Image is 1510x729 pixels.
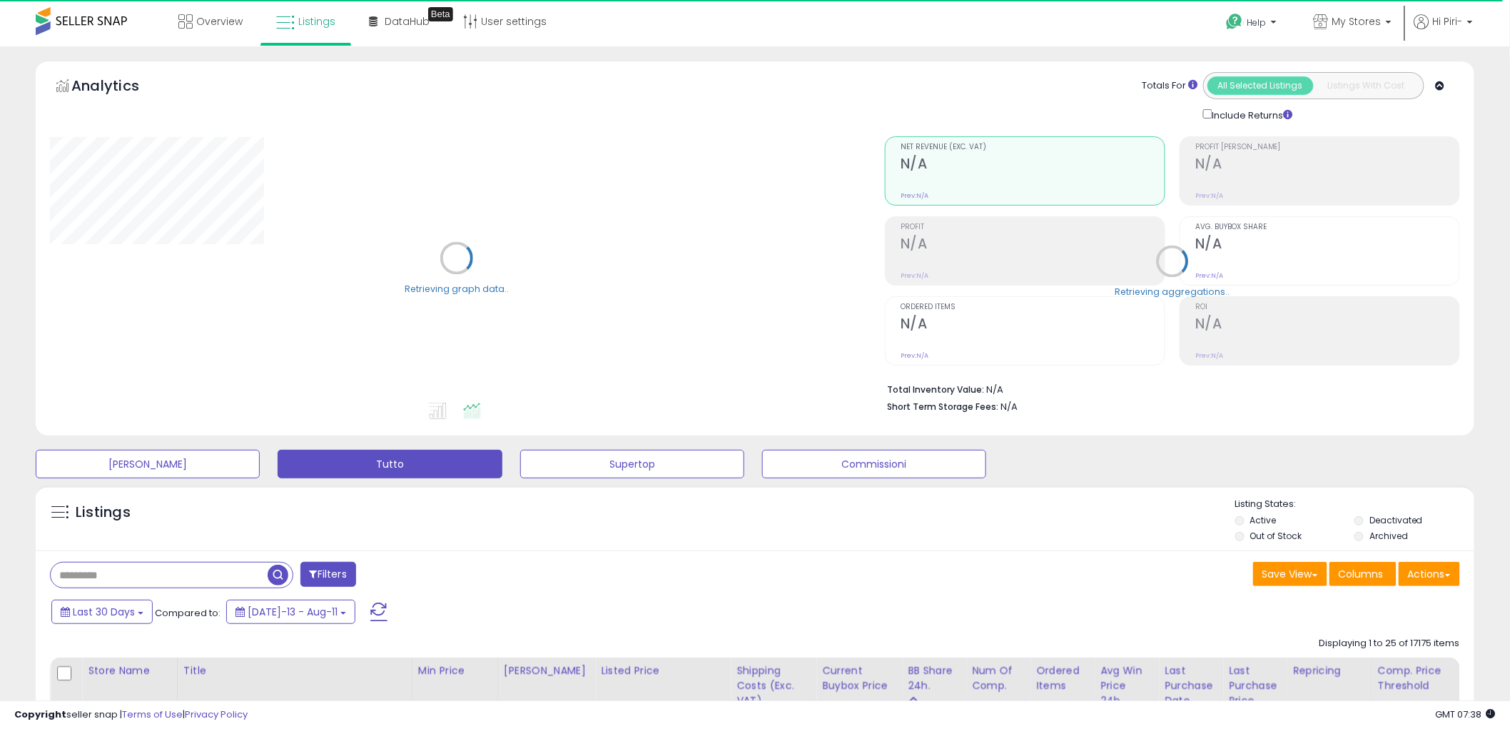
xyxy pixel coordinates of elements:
div: Retrieving graph data.. [405,283,509,296]
span: Help [1247,16,1267,29]
a: Privacy Policy [185,708,248,721]
i: Get Help [1226,13,1244,31]
span: [DATE]-13 - Aug-11 [248,605,338,619]
div: Last Purchase Date (GMT) [1165,663,1217,723]
div: Avg Win Price 24h. [1100,663,1152,708]
strong: Copyright [14,708,66,721]
span: DataHub [385,14,430,29]
span: Listings [298,14,335,29]
span: Compared to: [155,606,221,620]
div: Current Buybox Price [822,663,896,693]
div: Num of Comp. [972,663,1024,693]
div: Displaying 1 to 25 of 17175 items [1319,637,1460,650]
button: Save View [1253,562,1327,586]
button: Actions [1399,562,1460,586]
div: [PERSON_NAME] [504,663,589,678]
div: Retrieving aggregations.. [1115,286,1230,298]
button: Columns [1329,562,1397,586]
button: Commissioni [762,450,986,478]
div: Comp. Price Threshold [1378,663,1451,693]
a: Hi Piri- [1414,14,1473,46]
span: My Stores [1332,14,1382,29]
div: Store Name [88,663,171,678]
div: Tooltip anchor [428,7,453,21]
span: Columns [1339,567,1384,581]
div: Repricing [1293,663,1366,678]
div: Totals For [1142,79,1198,93]
div: Include Returns [1192,106,1310,122]
button: Last 30 Days [51,600,153,624]
button: Filters [300,562,356,587]
button: Tutto [278,450,502,478]
div: Listed Price [601,663,724,678]
div: Shipping Costs (Exc. VAT) [736,663,810,708]
a: Help [1215,2,1291,46]
div: Last Purchase Price [1229,663,1281,708]
div: Title [183,663,406,678]
label: Archived [1369,530,1408,542]
div: BB Share 24h. [908,663,960,693]
span: 2025-09-11 07:38 GMT [1436,708,1496,721]
button: Listings With Cost [1313,76,1419,95]
div: seller snap | | [14,708,248,722]
h5: Analytics [71,76,167,99]
span: Overview [196,14,243,29]
p: Listing States: [1235,498,1474,511]
button: Supertop [520,450,744,478]
a: Terms of Use [122,708,183,721]
button: [DATE]-13 - Aug-11 [226,600,355,624]
label: Deactivated [1369,514,1423,526]
span: Hi Piri- [1433,14,1463,29]
span: Last 30 Days [73,605,135,619]
div: Ordered Items [1036,663,1088,693]
div: Min Price [418,663,492,678]
label: Active [1250,514,1277,526]
button: All Selected Listings [1207,76,1314,95]
label: Out of Stock [1250,530,1302,542]
button: [PERSON_NAME] [36,450,260,478]
h5: Listings [76,503,131,523]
